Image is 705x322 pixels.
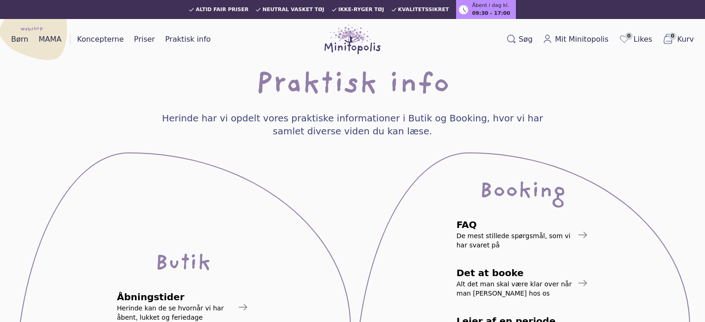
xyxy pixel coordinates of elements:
[7,32,32,47] a: Børn
[615,32,656,47] a: 0Likes
[117,303,234,322] span: Herinde kan de se hvornår vi har åbent, lukket og feriedage
[659,32,698,47] button: 0Kurv
[117,292,234,302] span: Åbningstider
[472,10,510,18] span: 09:30 - 17:00
[145,112,560,138] h4: Herinde har vi opdelt vores praktiske informationer i Butik og Booking, hvor vi har samlet divers...
[479,183,565,202] div: Booking
[457,268,573,278] span: Det at booke
[457,220,573,229] span: FAQ
[196,7,248,13] span: Altid fair priser
[453,265,592,302] a: Det at bookeAlt det man skal være klar over når man [PERSON_NAME] hos os
[555,34,609,45] span: Mit Minitopolis
[130,32,159,47] a: Priser
[73,32,127,47] a: Koncepterne
[398,7,449,13] span: Kvalitetssikret
[255,71,450,101] h1: Praktisk info
[669,32,676,40] span: 0
[161,32,214,47] a: Praktisk info
[457,279,573,298] span: Alt det man skal være klar over når man [PERSON_NAME] hos os
[634,34,652,45] span: Likes
[503,32,536,47] button: Søg
[262,7,324,13] span: Neutral vasket tøj
[519,34,533,45] span: Søg
[155,255,211,274] div: Butik
[677,34,694,45] span: Kurv
[453,216,592,253] a: FAQDe mest stillede spørgsmål, som vi har svaret på
[625,32,633,40] span: 0
[457,231,573,250] span: De mest stillede spørgsmål, som vi har svaret på
[539,32,612,47] a: Mit Minitopolis
[338,7,384,13] span: Ikke-ryger tøj
[324,25,381,54] img: Minitopolis logo
[472,2,509,10] span: Åbent i dag kl.
[35,32,65,47] a: MAMA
